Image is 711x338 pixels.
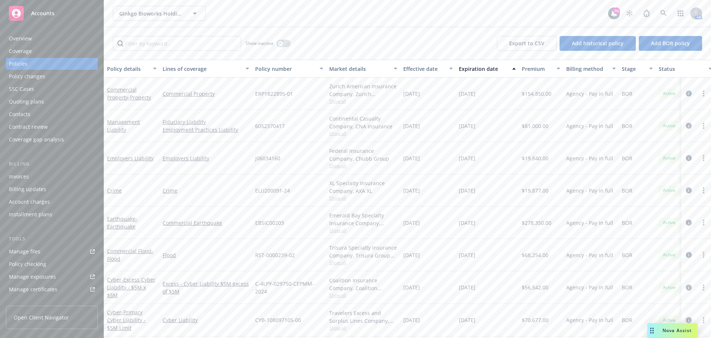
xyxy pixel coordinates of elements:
[673,6,688,21] a: Switch app
[566,65,608,73] div: Billing method
[9,183,46,195] div: Billing updates
[459,316,475,324] span: [DATE]
[9,283,57,295] div: Manage certificates
[107,65,148,73] div: Policy details
[329,325,397,331] span: Show all
[622,219,632,227] span: BOR
[113,36,241,51] input: Filter by keyword...
[522,65,552,73] div: Premium
[163,280,249,295] a: Excess - Cyber Liability $5M excess of $5M
[329,65,389,73] div: Market details
[6,83,98,95] a: SSC Cases
[566,187,613,194] span: Agency - Pay in full
[403,219,420,227] span: [DATE]
[6,235,98,243] div: Tools
[329,292,397,298] span: Show all
[522,90,551,98] span: $154,850.00
[6,246,98,257] a: Manage files
[403,251,420,259] span: [DATE]
[14,314,69,321] span: Open Client Navigator
[456,60,519,78] button: Expiration date
[699,186,708,195] a: more
[163,90,249,98] a: Commercial Property
[459,283,475,291] span: [DATE]
[662,317,677,324] span: Active
[684,186,693,195] a: circleInformation
[659,65,704,73] div: Status
[662,327,692,334] span: Nova Assist
[6,160,98,168] div: Billing
[684,89,693,98] a: circleInformation
[255,280,323,295] span: C-4LPY-029750-CEPMM-2024
[255,154,280,162] span: J06034160
[329,163,397,169] span: Show all
[255,316,301,324] span: CYB-108097105-00
[6,183,98,195] a: Billing updates
[622,251,632,259] span: BOR
[459,90,475,98] span: [DATE]
[6,70,98,82] a: Policy changes
[699,316,708,325] a: more
[6,271,98,283] span: Manage exposures
[622,154,632,162] span: BOR
[684,283,693,292] a: circleInformation
[107,215,137,230] a: Earthquake
[459,219,475,227] span: [DATE]
[622,65,645,73] div: Stage
[403,187,420,194] span: [DATE]
[6,209,98,220] a: Installment plans
[651,40,690,47] span: Add BOR policy
[699,121,708,130] a: more
[522,187,548,194] span: $19,877.00
[128,94,151,101] span: - Property
[622,187,632,194] span: BOR
[329,147,397,163] div: Federal Insurance Company, Chubb Group
[459,122,475,130] span: [DATE]
[519,60,563,78] button: Premium
[6,108,98,120] a: Contacts
[9,58,27,70] div: Policies
[566,90,613,98] span: Agency - Pay in full
[255,122,285,130] span: 6052370417
[662,155,677,161] span: Active
[255,65,315,73] div: Policy number
[522,219,551,227] span: $278,350.00
[572,40,624,47] span: Add historical policy
[662,90,677,97] span: Active
[163,65,241,73] div: Lines of coverage
[403,154,420,162] span: [DATE]
[9,33,32,45] div: Overview
[329,179,397,195] div: XL Specialty Insurance Company, AXA XL
[329,195,397,201] span: Show all
[566,122,613,130] span: Agency - Pay in full
[9,246,40,257] div: Manage files
[699,283,708,292] a: more
[9,108,30,120] div: Contacts
[160,60,252,78] button: Lines of coverage
[163,219,249,227] a: Commercial Earthquake
[9,134,64,145] div: Coverage gap analysis
[252,60,326,78] button: Policy number
[656,6,671,21] a: Search
[119,10,183,17] span: Ginkgo Bioworks Holdings, Inc.
[9,209,52,220] div: Installment plans
[497,36,557,51] button: Export to CSV
[9,258,46,270] div: Policy checking
[622,90,632,98] span: BOR
[662,284,677,291] span: Active
[6,134,98,145] a: Coverage gap analysis
[566,251,613,259] span: Agency - Pay in full
[566,283,613,291] span: Agency - Pay in full
[107,276,156,299] a: Cyber
[662,187,677,194] span: Active
[329,82,397,98] div: Zurich American Insurance Company, Zurich Insurance Group
[522,251,548,259] span: $68,254.00
[6,121,98,133] a: Contract review
[255,90,293,98] span: ERP1822895-01
[6,45,98,57] a: Coverage
[566,219,613,227] span: Agency - Pay in full
[403,283,420,291] span: [DATE]
[329,98,397,104] span: Show all
[255,187,290,194] span: ELU200091-24
[326,60,400,78] button: Market details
